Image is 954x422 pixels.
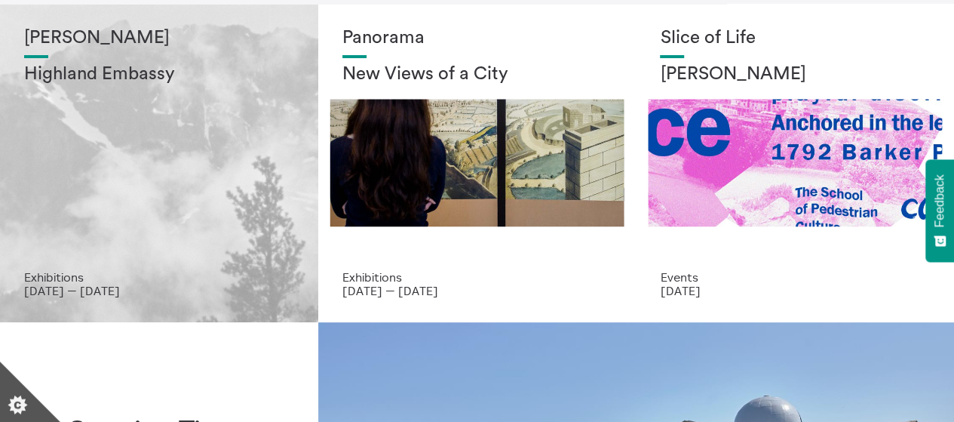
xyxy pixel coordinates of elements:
h1: Panorama [342,28,612,49]
h2: [PERSON_NAME] [660,64,930,85]
p: Exhibitions [342,270,612,284]
p: [DATE] [660,284,930,297]
h2: New Views of a City [342,64,612,85]
a: Collective Panorama June 2025 small file 8 Panorama New Views of a City Exhibitions [DATE] — [DATE] [318,4,637,322]
span: Feedback [933,174,946,227]
p: [DATE] — [DATE] [24,284,294,297]
p: Events [660,270,930,284]
p: [DATE] — [DATE] [342,284,612,297]
a: Webposter copy Slice of Life [PERSON_NAME] Events [DATE] [636,4,954,322]
h1: [PERSON_NAME] [24,28,294,49]
button: Feedback - Show survey [925,159,954,262]
h1: Slice of Life [660,28,930,49]
h2: Highland Embassy [24,64,294,85]
p: Exhibitions [24,270,294,284]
